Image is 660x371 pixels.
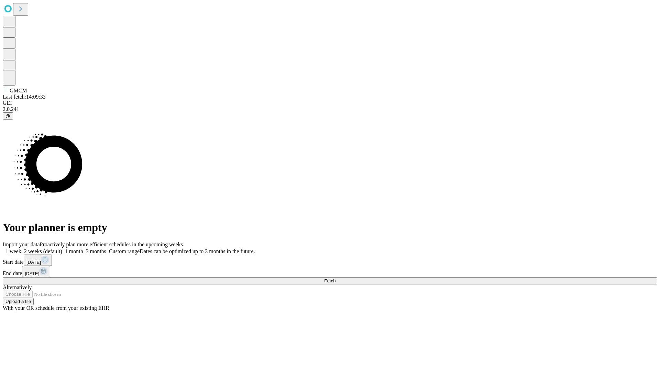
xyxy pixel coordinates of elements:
[5,113,10,119] span: @
[24,248,62,254] span: 2 weeks (default)
[3,241,40,247] span: Import your data
[140,248,255,254] span: Dates can be optimized up to 3 months in the future.
[3,284,32,290] span: Alternatively
[22,266,50,277] button: [DATE]
[3,255,657,266] div: Start date
[3,112,13,120] button: @
[24,255,52,266] button: [DATE]
[10,88,27,93] span: GMCM
[3,305,109,311] span: With your OR schedule from your existing EHR
[86,248,106,254] span: 3 months
[3,266,657,277] div: End date
[109,248,140,254] span: Custom range
[3,298,34,305] button: Upload a file
[65,248,83,254] span: 1 month
[3,106,657,112] div: 2.0.241
[324,278,335,283] span: Fetch
[25,271,39,276] span: [DATE]
[40,241,184,247] span: Proactively plan more efficient schedules in the upcoming weeks.
[3,94,46,100] span: Last fetch: 14:09:33
[26,260,41,265] span: [DATE]
[3,277,657,284] button: Fetch
[5,248,21,254] span: 1 week
[3,100,657,106] div: GEI
[3,221,657,234] h1: Your planner is empty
